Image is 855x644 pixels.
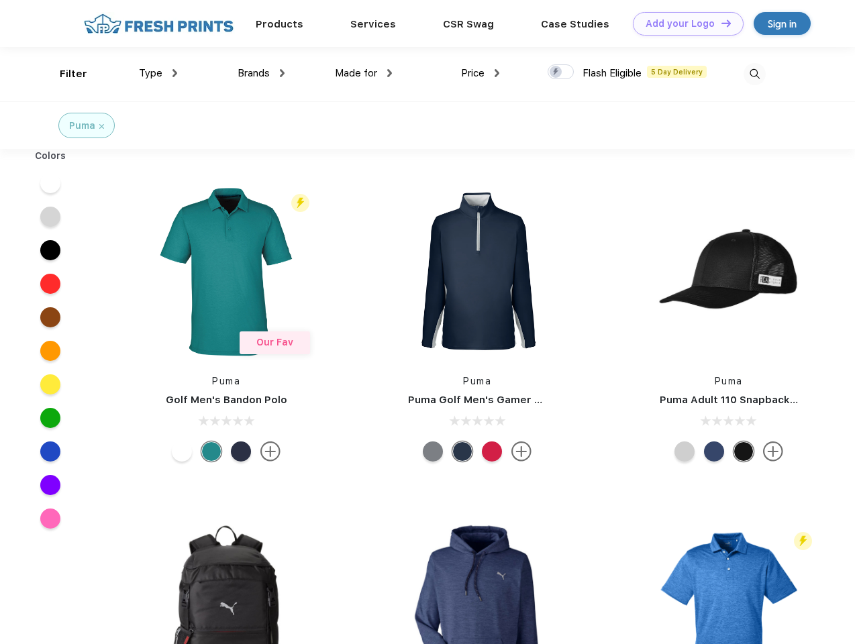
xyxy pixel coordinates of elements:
[25,149,77,163] div: Colors
[640,182,818,361] img: func=resize&h=266
[280,69,285,77] img: dropdown.png
[291,194,309,212] img: flash_active_toggle.svg
[212,376,240,386] a: Puma
[256,18,303,30] a: Products
[495,69,499,77] img: dropdown.png
[172,441,192,462] div: Bright White
[139,67,162,79] span: Type
[335,67,377,79] span: Made for
[647,66,707,78] span: 5 Day Delivery
[423,441,443,462] div: Quiet Shade
[238,67,270,79] span: Brands
[443,18,494,30] a: CSR Swag
[172,69,177,77] img: dropdown.png
[754,12,811,35] a: Sign in
[734,441,754,462] div: Pma Blk with Pma Blk
[256,337,293,347] span: Our Fav
[674,441,695,462] div: Quarry Brt Whit
[80,12,238,36] img: fo%20logo%202.webp
[60,66,87,82] div: Filter
[166,394,287,406] a: Golf Men's Bandon Polo
[137,182,315,361] img: func=resize&h=266
[350,18,396,30] a: Services
[408,394,620,406] a: Puma Golf Men's Gamer Golf Quarter-Zip
[744,63,766,85] img: desktop_search.svg
[69,119,95,133] div: Puma
[388,182,566,361] img: func=resize&h=266
[461,67,485,79] span: Price
[511,441,532,462] img: more.svg
[260,441,281,462] img: more.svg
[768,16,797,32] div: Sign in
[452,441,472,462] div: Navy Blazer
[721,19,731,27] img: DT
[201,441,221,462] div: Green Lagoon
[99,124,104,129] img: filter_cancel.svg
[715,376,743,386] a: Puma
[646,18,715,30] div: Add your Logo
[794,532,812,550] img: flash_active_toggle.svg
[231,441,251,462] div: Navy Blazer
[482,441,502,462] div: Ski Patrol
[763,441,783,462] img: more.svg
[704,441,724,462] div: Peacoat with Qut Shd
[463,376,491,386] a: Puma
[387,69,392,77] img: dropdown.png
[583,67,642,79] span: Flash Eligible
